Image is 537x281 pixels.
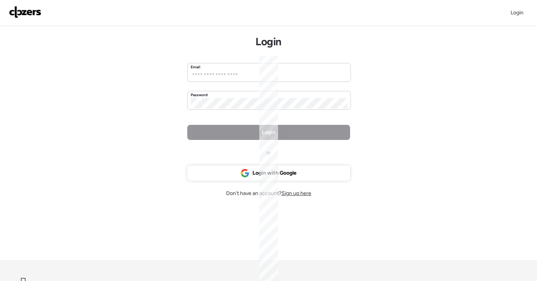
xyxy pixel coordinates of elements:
label: Password [191,92,208,98]
span: Login with Google [252,169,297,177]
h1: Login [255,35,281,48]
img: Logo [9,6,41,18]
label: Email [191,64,200,70]
span: Don't have an account? [226,190,311,197]
span: Sign up here [282,190,311,197]
span: Login [511,9,523,16]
